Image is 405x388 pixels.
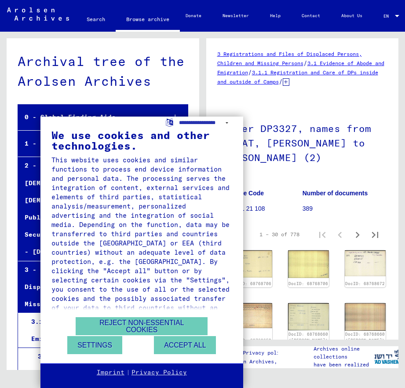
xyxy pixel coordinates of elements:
[51,155,232,322] div: This website uses cookies and similar functions to process end device information and personal da...
[97,368,124,377] a: Imprint
[131,368,187,377] a: Privacy Policy
[51,130,232,151] div: We use cookies and other technologies.
[154,336,216,354] button: Accept all
[76,317,208,335] button: Reject non-essential cookies
[67,336,122,354] button: Settings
